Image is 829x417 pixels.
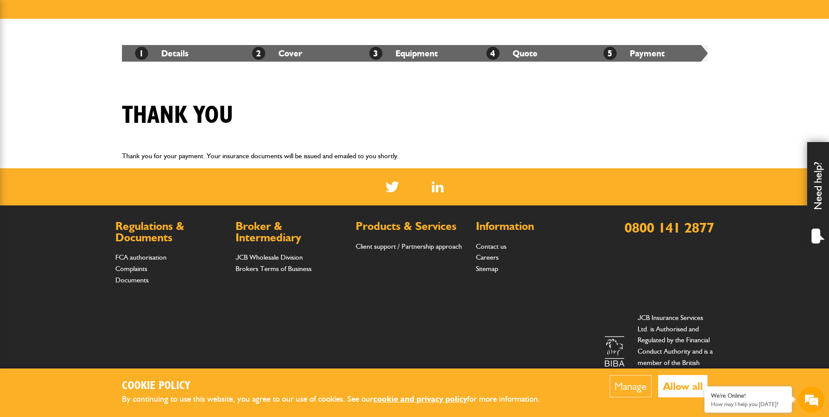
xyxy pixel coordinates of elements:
[11,132,160,152] input: Enter your phone number
[604,47,617,60] span: 5
[356,242,462,250] a: Client support / Partnership approach
[115,264,147,273] a: Complaints
[486,48,538,59] a: 4Quote
[236,253,303,261] a: JCB Wholesale Division
[432,181,444,192] a: LinkedIn
[590,45,708,62] li: Payment
[135,48,188,59] a: 1Details
[711,392,785,400] div: We're Online!
[11,107,160,126] input: Enter your email address
[624,219,714,236] a: 0800 141 2877
[45,49,147,60] div: Chat with us now
[122,101,233,130] h1: Thank you
[143,4,164,25] div: Minimize live chat window
[610,375,652,397] button: Manage
[369,47,382,60] span: 3
[11,81,160,100] input: Enter your last name
[115,253,166,261] a: FCA authorisation
[236,264,312,273] a: Brokers Terms of Business
[432,181,444,192] img: Linked In
[115,221,227,243] h2: Regulations & Documents
[807,142,829,251] div: Need help?
[11,158,160,262] textarea: Type your message and hit 'Enter'
[122,379,555,393] h2: Cookie Policy
[711,401,785,407] p: How may I help you today?
[476,221,587,232] h2: Information
[356,221,467,232] h2: Products & Services
[115,276,149,284] a: Documents
[486,47,499,60] span: 4
[476,242,506,250] a: Contact us
[476,264,498,273] a: Sitemap
[119,269,159,281] em: Start Chat
[236,221,347,243] h2: Broker & Intermediary
[135,47,148,60] span: 1
[252,48,302,59] a: 2Cover
[476,253,499,261] a: Careers
[369,48,438,59] a: 3Equipment
[122,393,555,406] p: By continuing to use this website, you agree to our use of cookies. See our for more information.
[638,312,714,390] p: JCB Insurance Services Ltd. is Authorised and Regulated by the Financial Conduct Authority and is...
[252,47,265,60] span: 2
[15,49,37,61] img: d_20077148190_company_1631870298795_20077148190
[385,181,399,192] img: Twitter
[373,394,467,404] a: cookie and privacy policy
[658,375,708,397] button: Allow all
[122,150,708,162] p: Thank you for your payment. Your insurance documents will be issued and emailed to you shortly.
